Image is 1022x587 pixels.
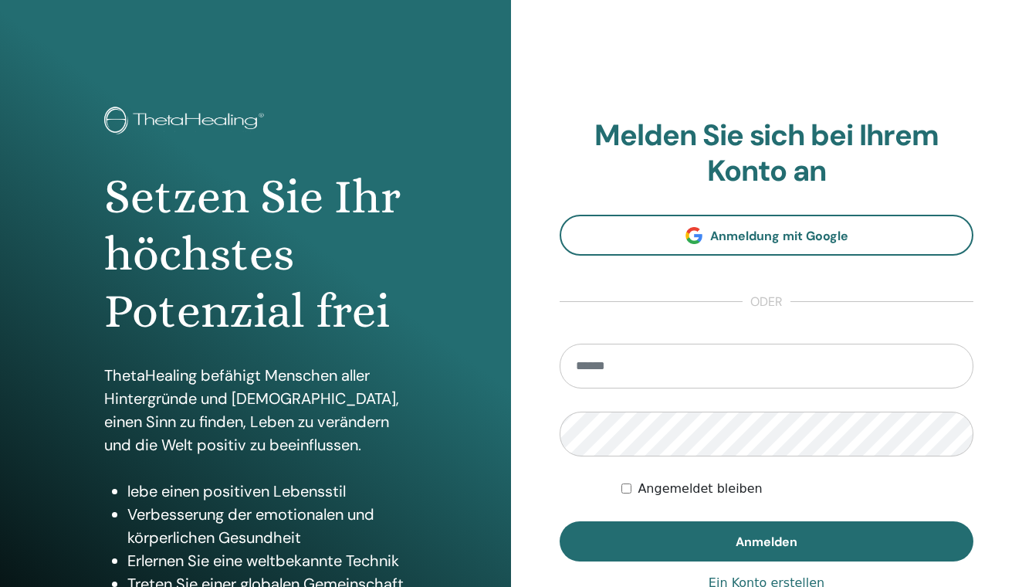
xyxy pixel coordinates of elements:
span: oder [743,293,790,311]
button: Anmelden [560,521,973,562]
a: Anmeldung mit Google [560,215,973,256]
li: Erlernen Sie eine weltbekannte Technik [127,549,406,572]
h2: Melden Sie sich bei Ihrem Konto an [560,118,973,188]
div: Keep me authenticated indefinitely or until I manually logout [621,480,973,498]
li: lebe einen positiven Lebensstil [127,480,406,503]
span: Anmelden [736,534,797,550]
p: ThetaHealing befähigt Menschen aller Hintergründe und [DEMOGRAPHIC_DATA], einen Sinn zu finden, L... [104,364,406,456]
span: Anmeldung mit Google [710,228,848,244]
h1: Setzen Sie Ihr höchstes Potenzial frei [104,168,406,341]
label: Angemeldet bleiben [638,480,762,498]
li: Verbesserung der emotionalen und körperlichen Gesundheit [127,503,406,549]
